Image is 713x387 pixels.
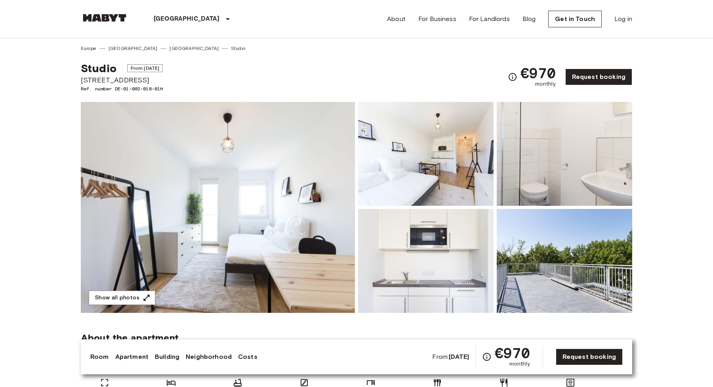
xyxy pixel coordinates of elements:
[81,45,96,52] a: Europe
[81,75,163,85] span: [STREET_ADDRESS]
[556,349,623,365] a: Request booking
[535,80,556,88] span: monthly
[109,45,158,52] a: [GEOGRAPHIC_DATA]
[127,64,163,72] span: From [DATE]
[81,61,116,75] span: Studio
[81,332,179,344] span: About the apartment
[482,352,492,362] svg: Check cost overview for full price breakdown. Please note that discounts apply to new joiners onl...
[81,102,355,313] img: Marketing picture of unit DE-01-002-018-01H
[90,352,109,362] a: Room
[522,14,536,24] a: Blog
[81,14,128,22] img: Habyt
[186,352,232,362] a: Neighborhood
[497,102,632,206] img: Picture of unit DE-01-002-018-01H
[495,346,530,360] span: €970
[614,14,632,24] a: Log in
[155,352,179,362] a: Building
[81,85,163,92] span: Ref. number DE-01-002-018-01H
[170,45,219,52] a: [GEOGRAPHIC_DATA]
[432,353,469,361] span: From:
[154,14,220,24] p: [GEOGRAPHIC_DATA]
[231,45,245,52] a: Studio
[418,14,456,24] a: For Business
[358,209,494,313] img: Picture of unit DE-01-002-018-01H
[89,291,155,305] button: Show all photos
[469,14,510,24] a: For Landlords
[509,360,530,368] span: monthly
[449,353,469,360] b: [DATE]
[548,11,602,27] a: Get in Touch
[358,102,494,206] img: Picture of unit DE-01-002-018-01H
[497,209,632,313] img: Picture of unit DE-01-002-018-01H
[508,72,517,82] svg: Check cost overview for full price breakdown. Please note that discounts apply to new joiners onl...
[565,69,632,85] a: Request booking
[115,352,149,362] a: Apartment
[387,14,406,24] a: About
[520,66,556,80] span: €970
[238,352,257,362] a: Costs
